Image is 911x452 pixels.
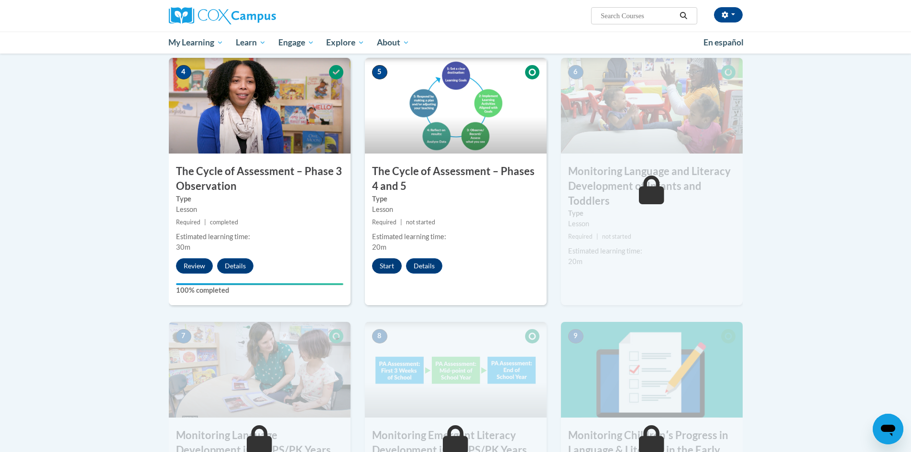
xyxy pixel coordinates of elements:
[697,33,750,53] a: En español
[163,32,230,54] a: My Learning
[176,232,343,242] div: Estimated learning time:
[377,37,409,48] span: About
[204,219,206,226] span: |
[372,219,396,226] span: Required
[365,322,547,418] img: Course Image
[169,7,351,24] a: Cox Campus
[176,283,343,285] div: Your progress
[568,257,582,265] span: 20m
[210,219,238,226] span: completed
[176,285,343,296] label: 100% completed
[169,58,351,154] img: Course Image
[168,37,223,48] span: My Learning
[176,258,213,274] button: Review
[326,37,364,48] span: Explore
[602,233,631,240] span: not started
[278,37,314,48] span: Engage
[873,414,903,444] iframe: Button to launch messaging window
[596,233,598,240] span: |
[676,10,691,22] button: Search
[600,10,676,22] input: Search Courses
[169,164,351,194] h3: The Cycle of Assessment – Phase 3 Observation
[272,32,320,54] a: Engage
[568,233,593,240] span: Required
[406,258,442,274] button: Details
[561,164,743,208] h3: Monitoring Language and Literacy Development of Infants and Toddlers
[372,232,539,242] div: Estimated learning time:
[568,65,583,79] span: 6
[372,204,539,215] div: Lesson
[400,219,402,226] span: |
[371,32,416,54] a: About
[236,37,266,48] span: Learn
[372,258,402,274] button: Start
[372,329,387,343] span: 8
[365,58,547,154] img: Course Image
[176,243,190,251] span: 30m
[561,322,743,418] img: Course Image
[320,32,371,54] a: Explore
[230,32,272,54] a: Learn
[568,219,735,229] div: Lesson
[169,322,351,418] img: Course Image
[568,329,583,343] span: 9
[703,37,744,47] span: En español
[568,208,735,219] label: Type
[372,65,387,79] span: 5
[568,246,735,256] div: Estimated learning time:
[714,7,743,22] button: Account Settings
[372,243,386,251] span: 20m
[406,219,435,226] span: not started
[176,204,343,215] div: Lesson
[217,258,253,274] button: Details
[176,65,191,79] span: 4
[176,194,343,204] label: Type
[372,194,539,204] label: Type
[154,32,757,54] div: Main menu
[365,164,547,194] h3: The Cycle of Assessment – Phases 4 and 5
[169,7,276,24] img: Cox Campus
[176,329,191,343] span: 7
[561,58,743,154] img: Course Image
[176,219,200,226] span: Required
